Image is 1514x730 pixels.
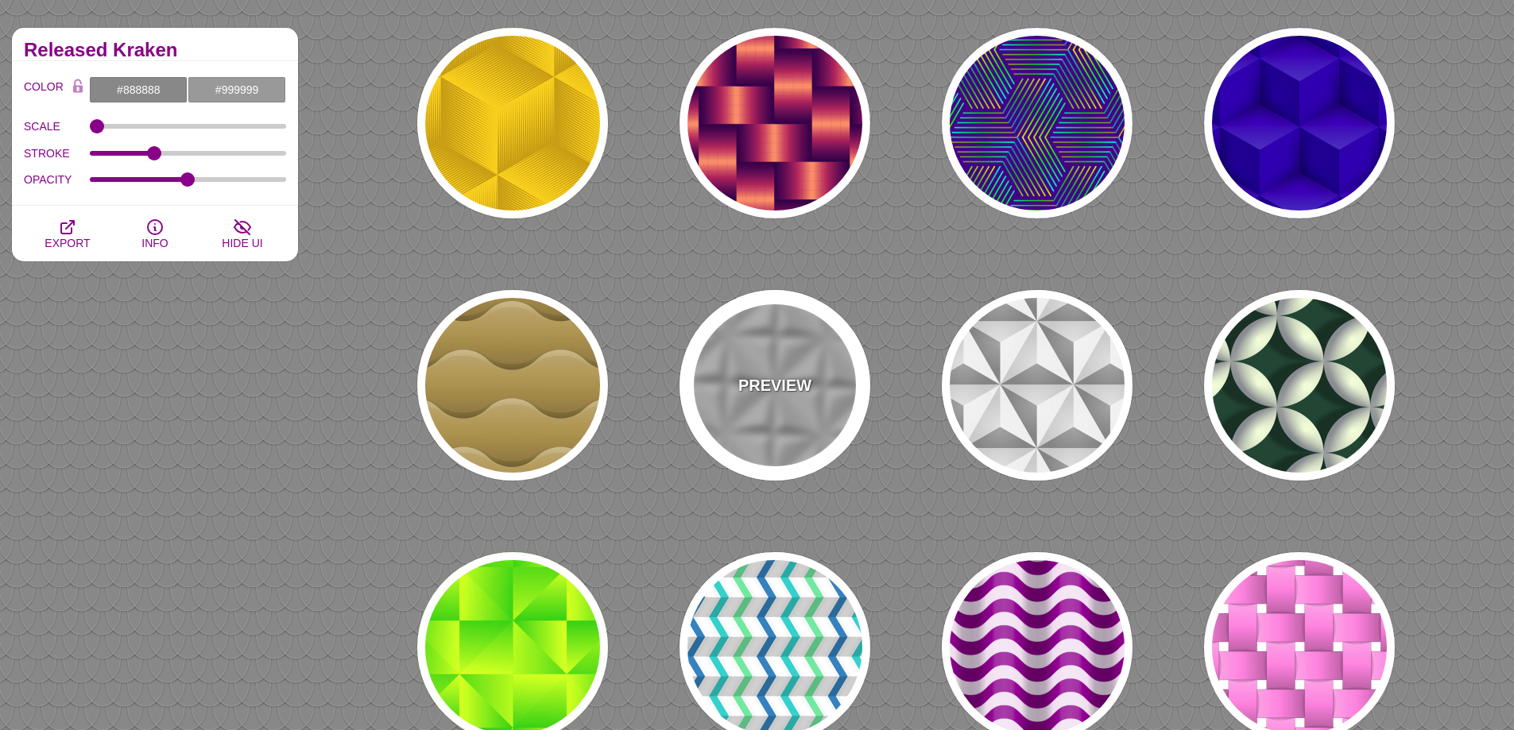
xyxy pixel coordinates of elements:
span: EXPORT [45,237,90,249]
button: INFO [111,206,199,261]
span: HIDE UI [222,237,262,249]
label: COLOR [24,76,66,103]
span: INFO [141,237,168,249]
label: OPACITY [24,169,90,190]
button: red shiny ribbon woven into a pattern [680,28,870,218]
button: golden layer pattern of 3d plastic like material [417,290,608,481]
button: Color Lock [66,76,90,98]
button: HIDE UI [199,206,286,261]
button: fancy golden cube pattern [417,28,608,218]
button: EXPORT [24,206,111,261]
button: PREVIEWTriangular 3d panels in a pattern [680,290,870,481]
button: blue-stacked-cube-pattern [1204,28,1395,218]
label: STROKE [24,143,90,164]
button: alternating pyramid pattern [942,290,1133,481]
p: PREVIEW [738,373,811,397]
label: SCALE [24,116,90,137]
h2: Released Kraken [24,44,286,56]
button: hexagram line 3d pattern [942,28,1133,218]
button: football shaped spheres 3d pattern [1204,290,1395,481]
